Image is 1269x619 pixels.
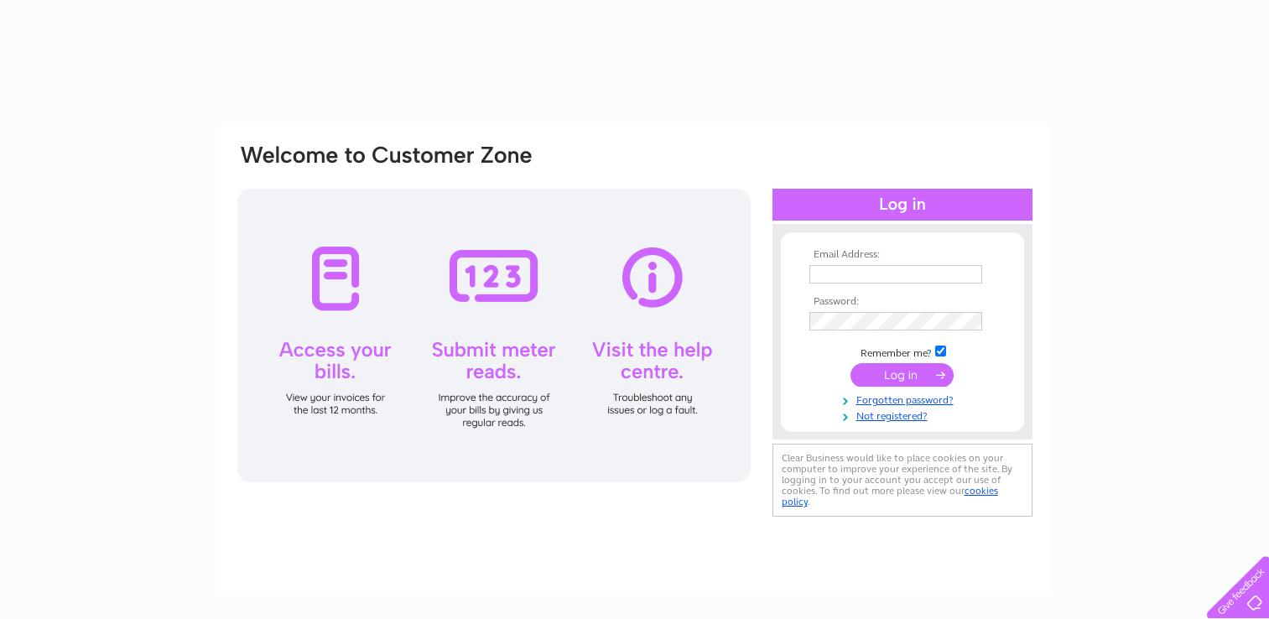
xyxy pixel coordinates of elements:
td: Remember me? [805,343,1000,360]
div: Clear Business would like to place cookies on your computer to improve your experience of the sit... [772,444,1032,517]
th: Email Address: [805,249,1000,261]
th: Password: [805,296,1000,308]
a: Not registered? [809,407,1000,423]
input: Submit [850,363,954,387]
a: cookies policy [782,485,998,507]
a: Forgotten password? [809,391,1000,407]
